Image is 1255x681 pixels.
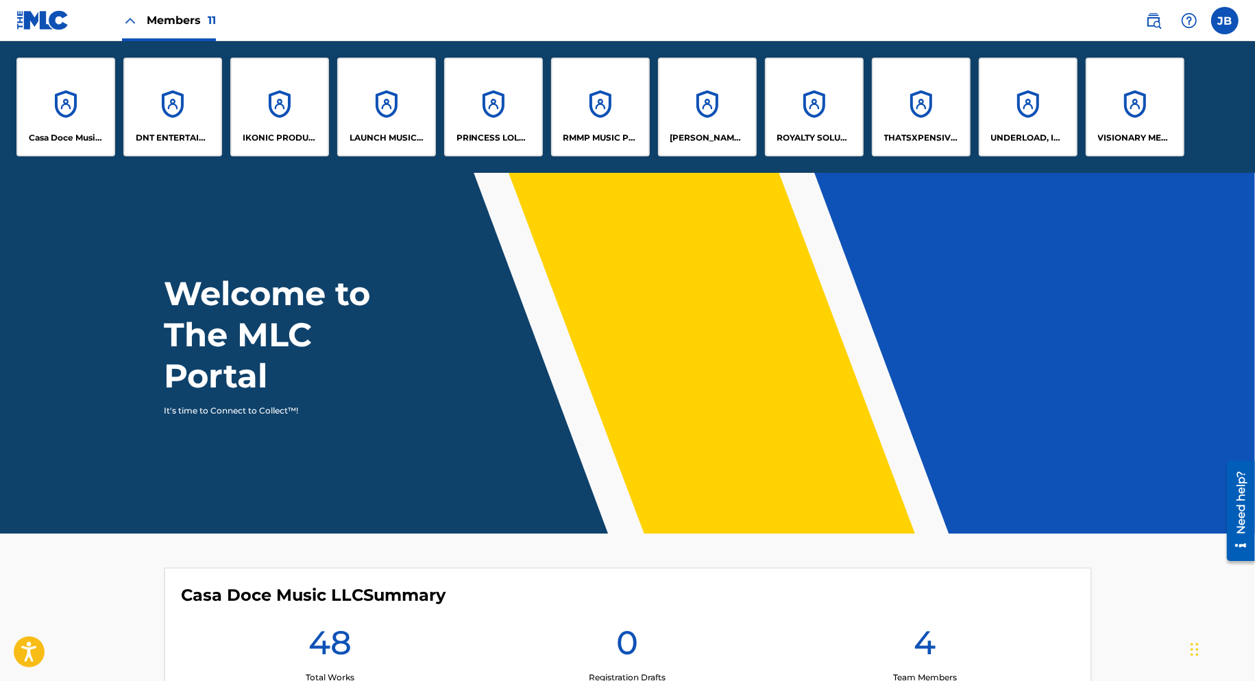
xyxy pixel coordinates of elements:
[16,58,115,156] a: AccountsCasa Doce Music LLC
[551,58,650,156] a: AccountsRMMP MUSIC PUBLISHING
[1186,615,1255,681] iframe: Chat Widget
[765,58,864,156] a: AccountsROYALTY SOLUTIONS CORP
[16,10,69,30] img: MLC Logo
[1191,629,1199,670] div: Drag
[658,58,757,156] a: Accounts[PERSON_NAME] MUSIC GROUP LLC
[670,132,745,144] p: ROB GUERINGER MUSIC GROUP LLC
[337,58,436,156] a: AccountsLAUNCH MUSICAL PUBLISHING
[308,622,352,671] h1: 48
[777,132,852,144] p: ROYALTY SOLUTIONS CORP
[456,132,531,144] p: PRINCESS LOLA MUSIC LLC
[147,12,216,28] span: Members
[979,58,1077,156] a: AccountsUNDERLOAD, INC.
[165,405,402,417] p: It's time to Connect to Collect™!
[123,58,222,156] a: AccountsDNT ENTERTAINMENT PUBLISHING
[1211,7,1239,34] div: User Menu
[616,622,638,671] h1: 0
[1181,12,1197,29] img: help
[1217,456,1255,566] iframe: Resource Center
[884,132,959,144] p: THATSXPENSIVE PUBLISHING LLC
[1140,7,1167,34] a: Public Search
[444,58,543,156] a: AccountsPRINCESS LOLA MUSIC LLC
[872,58,971,156] a: AccountsTHATSXPENSIVE PUBLISHING LLC
[914,622,936,671] h1: 4
[1175,7,1203,34] div: Help
[208,14,216,27] span: 11
[165,273,421,396] h1: Welcome to The MLC Portal
[182,585,446,606] h4: Casa Doce Music LLC
[1086,58,1184,156] a: AccountsVISIONARY MEDIA PUBLISHING
[243,132,317,144] p: IKONIC PRODUCTION HOUSE
[122,12,138,29] img: Close
[1145,12,1162,29] img: search
[136,132,210,144] p: DNT ENTERTAINMENT PUBLISHING
[1098,132,1173,144] p: VISIONARY MEDIA PUBLISHING
[563,132,638,144] p: RMMP MUSIC PUBLISHING
[350,132,424,144] p: LAUNCH MUSICAL PUBLISHING
[29,132,103,144] p: Casa Doce Music LLC
[991,132,1066,144] p: UNDERLOAD, INC.
[230,58,329,156] a: AccountsIKONIC PRODUCTION HOUSE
